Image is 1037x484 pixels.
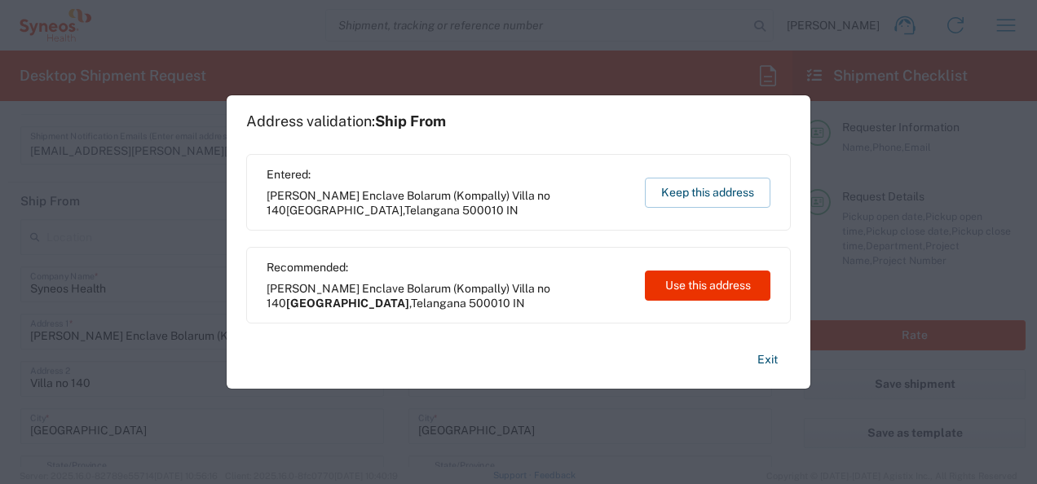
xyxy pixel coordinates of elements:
[267,260,629,275] span: Recommended:
[462,204,504,217] span: 500010
[267,281,629,310] span: [PERSON_NAME] Enclave Bolarum (Kompally) Villa no 140 ,
[267,167,629,182] span: Entered:
[506,204,518,217] span: IN
[286,204,403,217] span: [GEOGRAPHIC_DATA]
[469,297,510,310] span: 500010
[645,178,770,208] button: Keep this address
[375,112,446,130] span: Ship From
[404,204,460,217] span: Telangana
[286,297,409,310] span: [GEOGRAPHIC_DATA]
[513,297,525,310] span: IN
[744,345,791,374] button: Exit
[267,188,629,218] span: [PERSON_NAME] Enclave Bolarum (Kompally) Villa no 140 ,
[246,112,446,130] h1: Address validation:
[411,297,466,310] span: Telangana
[645,271,770,301] button: Use this address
